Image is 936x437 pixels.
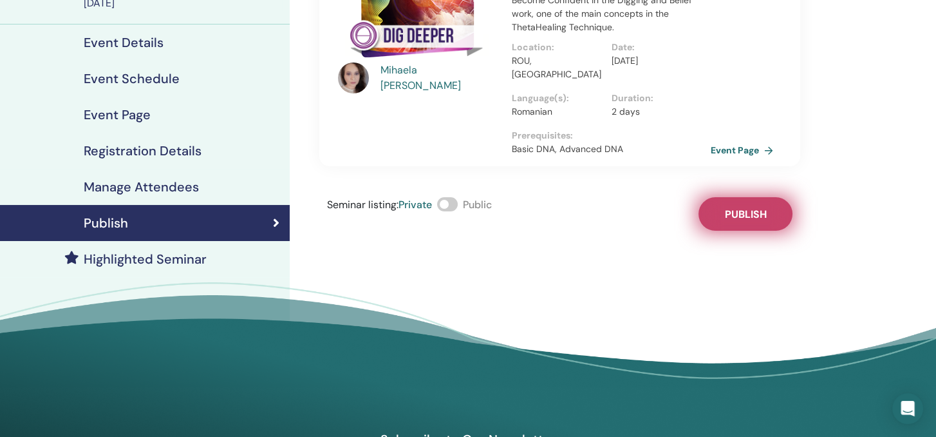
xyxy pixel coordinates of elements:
p: Date : [612,41,704,54]
button: Publish [698,197,792,231]
span: Seminar listing : [327,198,398,211]
p: Basic DNA, Advanced DNA [512,142,711,156]
h4: Event Page [84,107,151,122]
p: Duration : [612,92,704,105]
div: Open Intercom Messenger [892,393,923,424]
h4: Highlighted Seminar [84,251,207,267]
p: ROU, [GEOGRAPHIC_DATA] [512,54,604,81]
p: Romanian [512,105,604,119]
a: Event Page [711,141,778,160]
h4: Registration Details [84,143,201,159]
p: [DATE] [612,54,704,68]
h4: Publish [84,215,128,231]
img: default.jpg [338,63,369,93]
p: Location : [512,41,604,54]
h4: Event Schedule [84,71,180,86]
span: Public [463,198,492,211]
span: Private [398,198,432,211]
a: Mihaela [PERSON_NAME] [380,63,500,93]
span: Publish [725,208,767,221]
p: Prerequisites : [512,129,711,142]
p: Language(s) : [512,92,604,105]
p: 2 days [612,105,704,119]
h4: Manage Attendees [84,179,199,195]
h4: Event Details [84,35,164,50]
